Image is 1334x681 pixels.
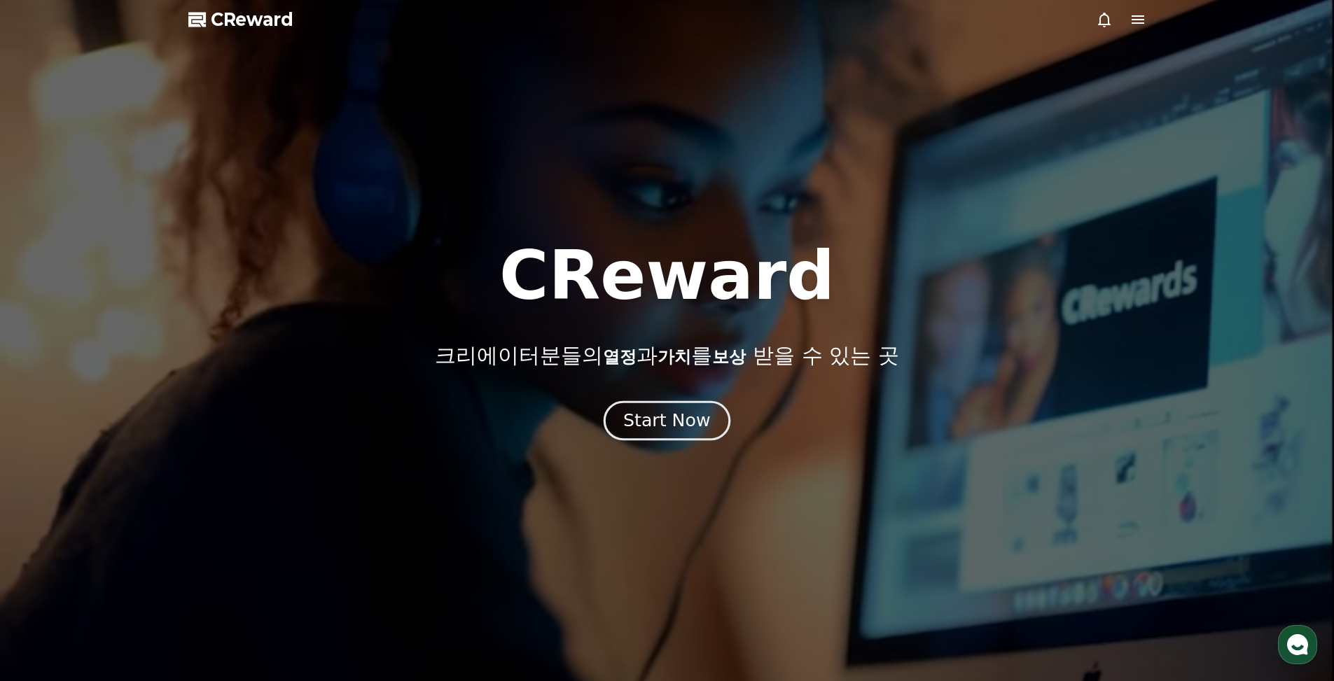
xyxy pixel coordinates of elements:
[606,416,728,429] a: Start Now
[181,444,269,479] a: 설정
[92,444,181,479] a: 대화
[603,347,637,367] span: 열정
[623,409,710,433] div: Start Now
[44,465,53,476] span: 홈
[4,444,92,479] a: 홈
[604,400,730,440] button: Start Now
[188,8,293,31] a: CReward
[211,8,293,31] span: CReward
[658,347,691,367] span: 가치
[499,242,835,309] h1: CReward
[216,465,233,476] span: 설정
[128,465,145,477] span: 대화
[712,347,746,367] span: 보상
[435,343,898,368] p: 크리에이터분들의 과 를 받을 수 있는 곳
